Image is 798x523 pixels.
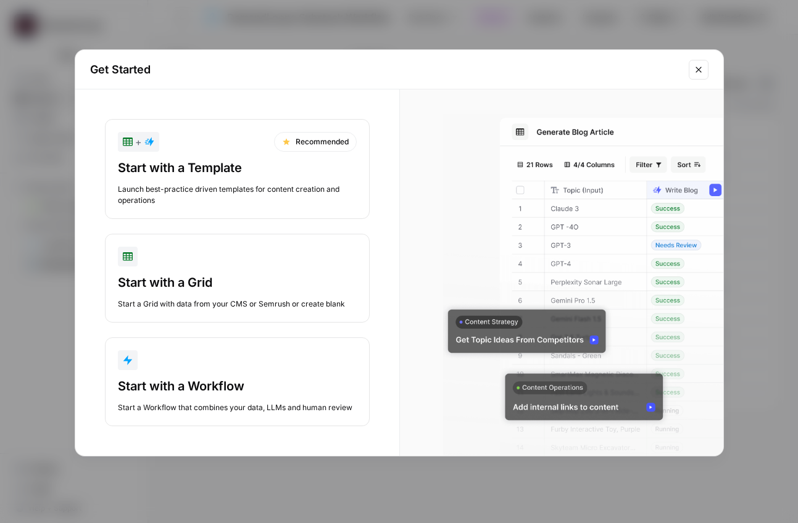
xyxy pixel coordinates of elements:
[123,134,154,149] div: +
[274,132,357,152] div: Recommended
[105,234,370,323] button: Start with a GridStart a Grid with data from your CMS or Semrush or create blank
[105,337,370,426] button: Start with a WorkflowStart a Workflow that combines your data, LLMs and human review
[689,60,709,80] button: Close modal
[118,159,357,176] div: Start with a Template
[118,402,357,413] div: Start a Workflow that combines your data, LLMs and human review
[105,119,370,219] button: +RecommendedStart with a TemplateLaunch best-practice driven templates for content creation and o...
[90,61,681,78] h2: Get Started
[118,274,357,291] div: Start with a Grid
[118,299,357,310] div: Start a Grid with data from your CMS or Semrush or create blank
[118,377,357,395] div: Start with a Workflow
[118,184,357,206] div: Launch best-practice driven templates for content creation and operations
